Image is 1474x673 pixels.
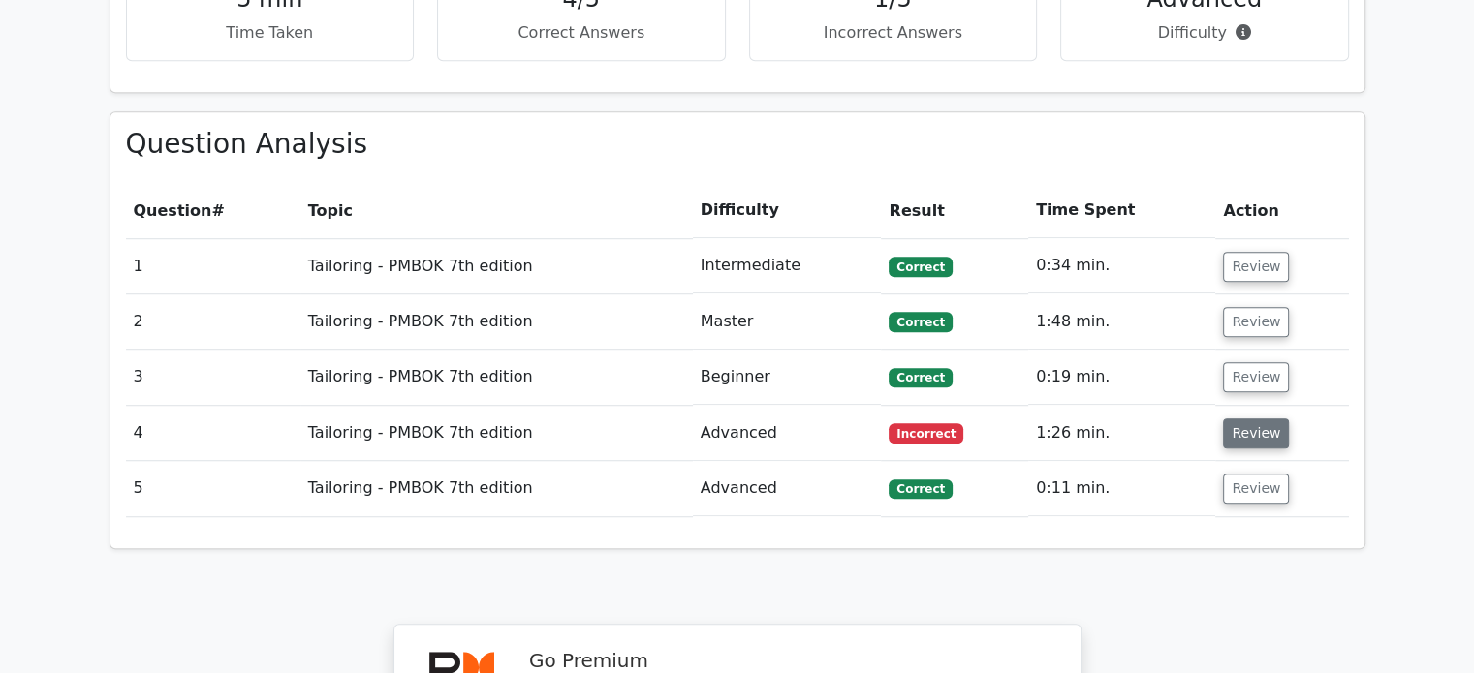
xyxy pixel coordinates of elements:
[454,21,709,45] p: Correct Answers
[693,238,882,293] td: Intermediate
[300,294,693,350] td: Tailoring - PMBOK 7th edition
[134,201,212,220] span: Question
[1223,307,1289,337] button: Review
[693,183,882,238] th: Difficulty
[1223,252,1289,282] button: Review
[300,238,693,293] td: Tailoring - PMBOK 7th edition
[126,238,300,293] td: 1
[693,406,882,461] td: Advanced
[1028,461,1215,516] td: 0:11 min.
[693,350,882,405] td: Beginner
[693,294,882,350] td: Master
[126,350,300,405] td: 3
[126,128,1349,161] h3: Question Analysis
[1028,350,1215,405] td: 0:19 min.
[1028,294,1215,350] td: 1:48 min.
[1028,238,1215,293] td: 0:34 min.
[1223,362,1289,392] button: Review
[126,183,300,238] th: #
[300,461,693,516] td: Tailoring - PMBOK 7th edition
[126,461,300,516] td: 5
[1223,474,1289,504] button: Review
[300,183,693,238] th: Topic
[889,257,952,276] span: Correct
[1223,418,1289,448] button: Review
[889,368,952,387] span: Correct
[300,350,693,405] td: Tailoring - PMBOK 7th edition
[300,406,693,461] td: Tailoring - PMBOK 7th edition
[889,479,952,499] span: Correct
[889,312,952,331] span: Correct
[126,294,300,350] td: 2
[126,406,300,461] td: 4
[1077,21,1333,45] p: Difficulty
[1028,183,1215,238] th: Time Spent
[766,21,1021,45] p: Incorrect Answers
[881,183,1028,238] th: Result
[142,21,398,45] p: Time Taken
[693,461,882,516] td: Advanced
[1215,183,1348,238] th: Action
[1028,406,1215,461] td: 1:26 min.
[889,423,963,443] span: Incorrect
